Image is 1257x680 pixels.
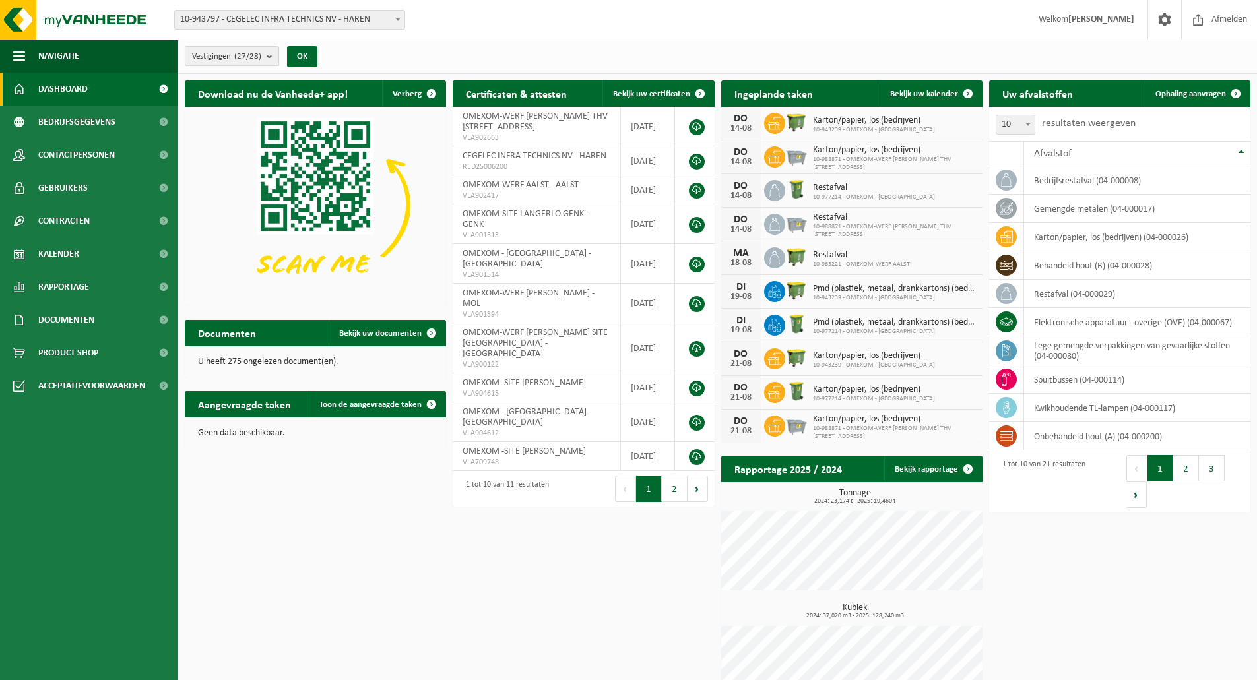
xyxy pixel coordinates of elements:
div: DO [728,113,754,124]
td: restafval (04-000029) [1024,280,1250,308]
span: VLA904612 [463,428,610,439]
button: Vestigingen(27/28) [185,46,279,66]
a: Bekijk uw kalender [880,80,981,107]
button: Next [1126,481,1147,508]
p: Geen data beschikbaar. [198,429,433,438]
button: OK [287,46,317,67]
span: OMEXOM-WERF [PERSON_NAME] - MOL [463,288,595,309]
h2: Documenten [185,320,269,346]
span: 2024: 23,174 t - 2025: 19,460 t [728,498,983,505]
div: 18-08 [728,259,754,268]
span: Rapportage [38,270,89,303]
td: onbehandeld hout (A) (04-000200) [1024,422,1250,450]
button: Previous [1126,455,1147,481]
count: (27/28) [234,52,261,61]
td: elektronische apparatuur - overige (OVE) (04-000067) [1024,308,1250,336]
span: OMEXOM-WERF [PERSON_NAME] THV [STREET_ADDRESS] [463,111,608,132]
td: [DATE] [621,204,675,244]
span: Verberg [393,90,422,98]
span: Bekijk uw kalender [890,90,958,98]
span: Karton/papier, los (bedrijven) [813,115,935,126]
td: [DATE] [621,323,675,373]
div: DO [728,147,754,158]
button: 1 [636,476,662,502]
img: WB-0240-HPE-GN-50 [785,178,808,201]
span: 10-977214 - OMEXOM - [GEOGRAPHIC_DATA] [813,193,935,201]
td: [DATE] [621,373,675,402]
div: 14-08 [728,191,754,201]
td: spuitbussen (04-000114) [1024,365,1250,394]
strong: [PERSON_NAME] [1068,15,1134,24]
img: WB-1100-HPE-GN-50 [785,111,808,133]
span: Product Shop [38,336,98,369]
span: Bekijk uw certificaten [613,90,690,98]
td: gemengde metalen (04-000017) [1024,195,1250,223]
span: Acceptatievoorwaarden [38,369,145,402]
button: Next [688,476,708,502]
span: VLA901514 [463,270,610,280]
span: Karton/papier, los (bedrijven) [813,145,976,156]
h3: Kubiek [728,603,983,619]
span: Documenten [38,303,94,336]
span: OMEXOM-WERF AALST - AALST [463,180,579,190]
td: [DATE] [621,175,675,204]
div: 19-08 [728,292,754,301]
div: 14-08 [728,225,754,234]
span: Restafval [813,250,910,261]
span: Kalender [38,237,79,270]
div: DI [728,315,754,326]
span: Navigatie [38,40,79,73]
div: 19-08 [728,326,754,335]
span: 2024: 37,020 m3 - 2025: 128,240 m3 [728,613,983,619]
span: OMEXOM-WERF [PERSON_NAME] SITE [GEOGRAPHIC_DATA] - [GEOGRAPHIC_DATA] [463,328,608,359]
div: DO [728,181,754,191]
td: [DATE] [621,244,675,284]
td: karton/papier, los (bedrijven) (04-000026) [1024,223,1250,251]
h3: Tonnage [728,489,983,505]
span: VLA901394 [463,309,610,320]
span: Restafval [813,212,976,223]
span: Karton/papier, los (bedrijven) [813,351,935,361]
h2: Aangevraagde taken [185,391,304,417]
div: 21-08 [728,393,754,402]
span: 10-988871 - OMEXOM-WERF [PERSON_NAME] THV [STREET_ADDRESS] [813,223,976,239]
div: DO [728,383,754,393]
span: Gebruikers [38,171,88,204]
span: Contactpersonen [38,139,115,171]
span: VLA902417 [463,191,610,201]
td: [DATE] [621,442,675,471]
h2: Rapportage 2025 / 2024 [721,456,855,481]
td: [DATE] [621,146,675,175]
a: Bekijk uw certificaten [602,80,713,107]
span: VLA902663 [463,133,610,143]
span: Restafval [813,183,935,193]
span: Contracten [38,204,90,237]
span: 10-977214 - OMEXOM - [GEOGRAPHIC_DATA] [813,328,976,336]
span: Dashboard [38,73,88,106]
span: 10-988871 - OMEXOM-WERF [PERSON_NAME] THV [STREET_ADDRESS] [813,156,976,171]
span: OMEXOM -SITE [PERSON_NAME] [463,378,586,388]
img: WB-0240-HPE-GN-50 [785,380,808,402]
td: [DATE] [621,402,675,442]
a: Bekijk uw documenten [329,320,445,346]
td: bedrijfsrestafval (04-000008) [1024,166,1250,195]
div: DO [728,416,754,427]
span: OMEXOM-SITE LANGERLO GENK - GENK [463,209,589,230]
label: resultaten weergeven [1042,118,1136,129]
h2: Certificaten & attesten [453,80,580,106]
span: Pmd (plastiek, metaal, drankkartons) (bedrijven) [813,284,976,294]
td: [DATE] [621,284,675,323]
td: kwikhoudende TL-lampen (04-000117) [1024,394,1250,422]
span: Vestigingen [192,47,261,67]
span: OMEXOM - [GEOGRAPHIC_DATA] - [GEOGRAPHIC_DATA] [463,407,591,427]
a: Ophaling aanvragen [1145,80,1249,107]
td: [DATE] [621,107,675,146]
span: 10-977214 - OMEXOM - [GEOGRAPHIC_DATA] [813,395,935,403]
span: 10-943239 - OMEXOM - [GEOGRAPHIC_DATA] [813,126,935,134]
button: 3 [1199,455,1225,481]
span: CEGELEC INFRA TECHNICS NV - HAREN [463,151,606,161]
span: VLA900122 [463,359,610,370]
img: WB-1100-HPE-GN-50 [785,346,808,369]
img: WB-2500-GAL-GY-01 [785,144,808,167]
td: lege gemengde verpakkingen van gevaarlijke stoffen (04-000080) [1024,336,1250,365]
